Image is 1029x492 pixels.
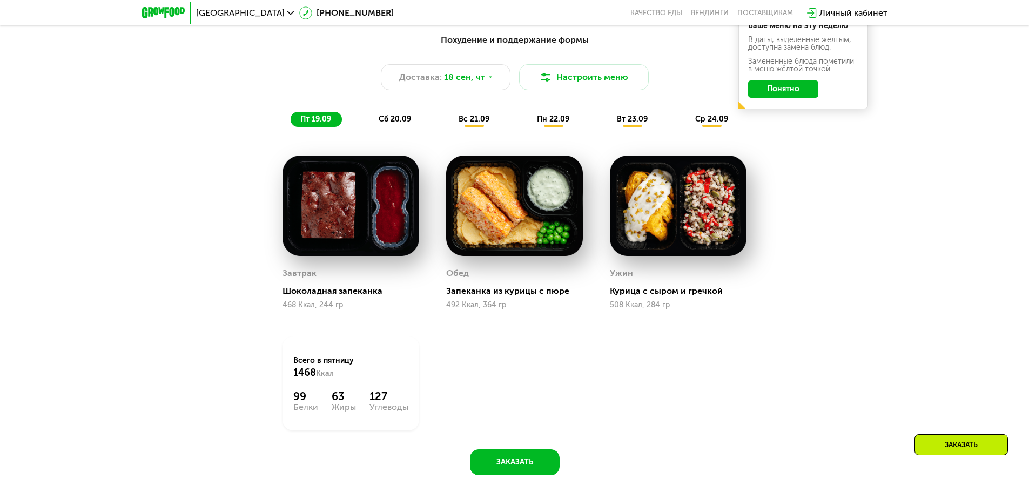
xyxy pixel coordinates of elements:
[293,355,408,379] div: Всего в пятницу
[195,33,835,47] div: Похудение и поддержание формы
[459,114,489,124] span: вс 21.09
[610,265,633,281] div: Ужин
[293,367,316,379] span: 1468
[316,369,334,378] span: Ккал
[610,301,746,309] div: 508 Ккал, 284 гр
[610,286,755,296] div: Курица с сыром и гречкой
[737,9,793,17] div: поставщикам
[299,6,394,19] a: [PHONE_NUMBER]
[379,114,411,124] span: сб 20.09
[914,434,1008,455] div: Заказать
[748,58,858,73] div: Заменённые блюда пометили в меню жёлтой точкой.
[748,36,858,51] div: В даты, выделенные желтым, доступна замена блюд.
[283,301,419,309] div: 468 Ккал, 244 гр
[537,114,569,124] span: пн 22.09
[819,6,887,19] div: Личный кабинет
[748,80,818,98] button: Понятно
[748,22,858,30] div: Ваше меню на эту неделю
[369,403,408,412] div: Углеводы
[446,265,469,281] div: Обед
[196,9,285,17] span: [GEOGRAPHIC_DATA]
[332,390,356,403] div: 63
[293,390,318,403] div: 99
[630,9,682,17] a: Качество еды
[446,286,591,296] div: Запеканка из курицы с пюре
[332,403,356,412] div: Жиры
[283,286,428,296] div: Шоколадная запеканка
[617,114,648,124] span: вт 23.09
[446,301,583,309] div: 492 Ккал, 364 гр
[470,449,560,475] button: Заказать
[369,390,408,403] div: 127
[293,403,318,412] div: Белки
[519,64,649,90] button: Настроить меню
[444,71,485,84] span: 18 сен, чт
[695,114,728,124] span: ср 24.09
[283,265,317,281] div: Завтрак
[300,114,331,124] span: пт 19.09
[399,71,442,84] span: Доставка:
[691,9,729,17] a: Вендинги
